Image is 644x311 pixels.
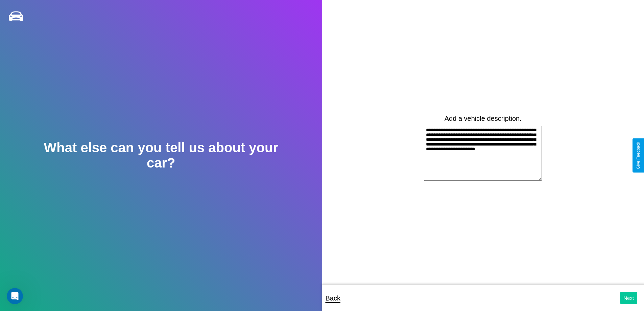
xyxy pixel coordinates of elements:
[32,140,290,171] h2: What else can you tell us about your car?
[620,292,637,304] button: Next
[326,292,340,304] p: Back
[636,142,641,169] div: Give Feedback
[7,288,23,304] iframe: Intercom live chat
[445,115,522,123] label: Add a vehicle description.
